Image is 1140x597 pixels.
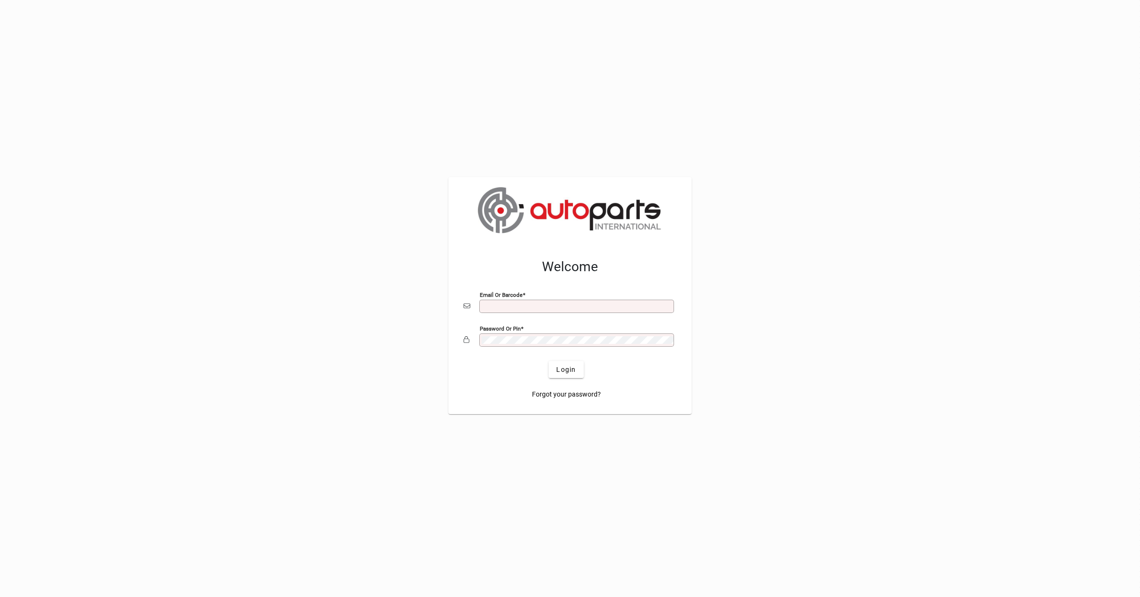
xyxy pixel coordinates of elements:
[528,386,605,403] a: Forgot your password?
[549,361,583,378] button: Login
[532,389,601,399] span: Forgot your password?
[464,259,676,275] h2: Welcome
[480,325,521,332] mat-label: Password or Pin
[556,365,576,375] span: Login
[480,292,522,298] mat-label: Email or Barcode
